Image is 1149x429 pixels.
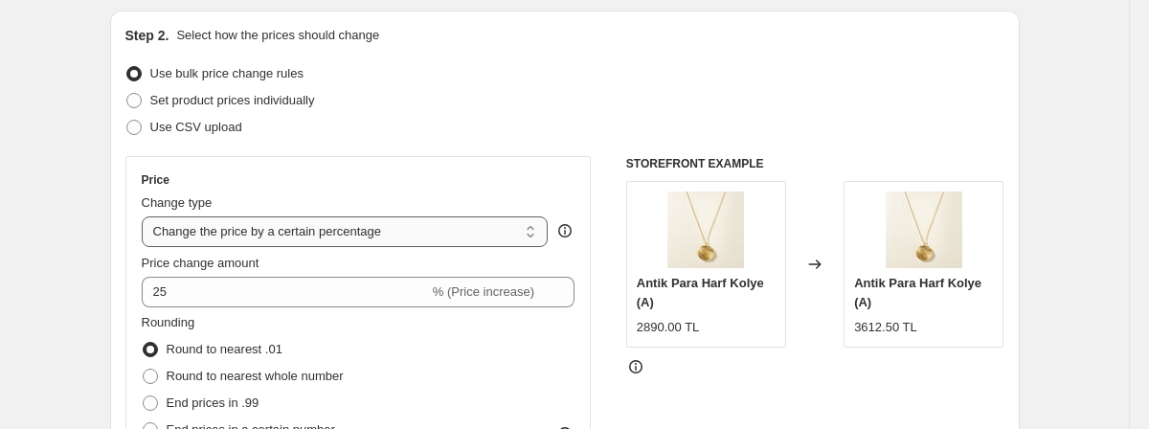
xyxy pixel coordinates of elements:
span: 2890.00 TL [637,320,700,334]
input: -15 [142,277,429,307]
h2: Step 2. [125,26,169,45]
span: Rounding [142,315,195,329]
span: 3612.50 TL [854,320,917,334]
div: help [555,221,574,240]
span: % (Price increase) [433,284,534,299]
img: 2022-07-20-9_2_80x.jpg [667,192,744,268]
span: Round to nearest whole number [167,369,344,383]
span: Use CSV upload [150,120,242,134]
span: Round to nearest .01 [167,342,282,356]
h6: STOREFRONT EXAMPLE [626,156,1004,171]
p: Select how the prices should change [176,26,379,45]
span: Antik Para Harf Kolye (A) [854,276,981,309]
span: Set product prices individually [150,93,315,107]
span: Antik Para Harf Kolye (A) [637,276,764,309]
img: 2022-07-20-9_2_80x.jpg [886,192,962,268]
span: Use bulk price change rules [150,66,304,80]
span: Price change amount [142,256,259,270]
h3: Price [142,172,169,188]
span: End prices in .99 [167,395,259,410]
span: Change type [142,195,213,210]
